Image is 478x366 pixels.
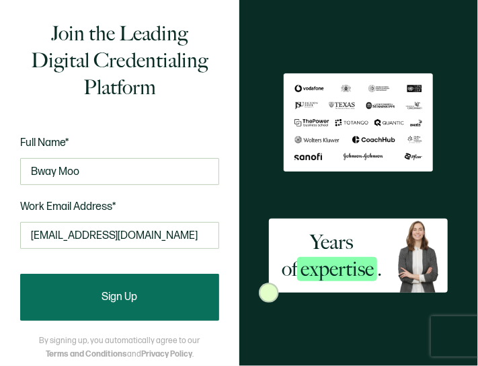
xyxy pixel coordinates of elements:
button: Sign Up [20,274,219,321]
img: Sertifier Signup [259,283,279,303]
a: Terms and Conditions [46,349,127,359]
a: Privacy Policy [141,349,192,359]
h2: Years of . [279,229,384,283]
input: Enter your work email address [20,222,219,249]
span: expertise [297,257,377,281]
p: By signing up, you automatically agree to our and . [39,334,200,361]
img: Sertifier Signup - Years of <span class="strong-h">expertise</span>. [284,73,433,172]
span: Full Name* [20,137,69,149]
h1: Join the Leading Digital Credentialing Platform [20,20,219,101]
input: Jane Doe [20,158,219,185]
span: Sign Up [102,292,137,303]
img: Sertifier Signup - Years of <span class="strong-h">expertise</span>. Hero [394,217,448,293]
span: Work Email Address* [20,200,116,213]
